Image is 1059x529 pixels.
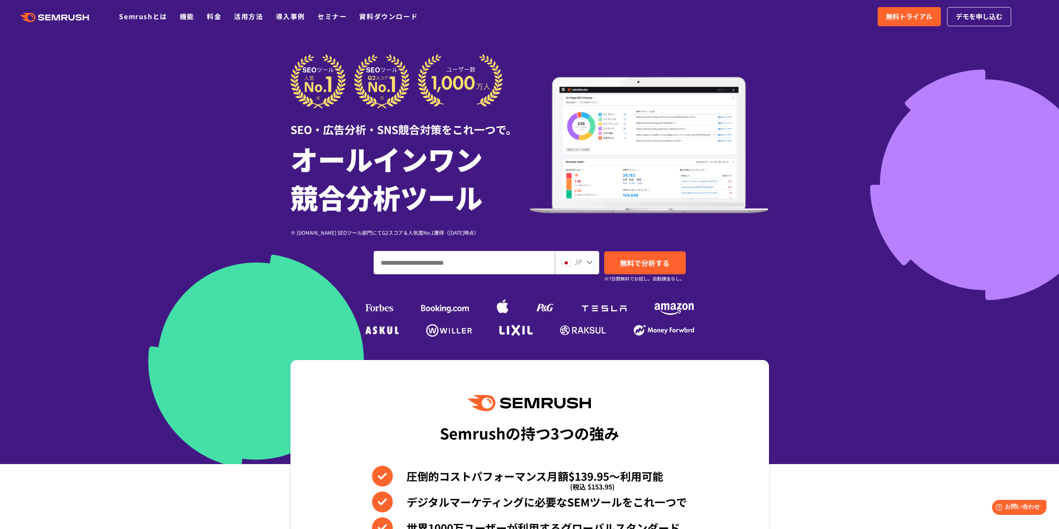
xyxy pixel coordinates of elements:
[290,228,530,236] div: ※ [DOMAIN_NAME] SEOツール部門にてG2スコア＆人気度No.1獲得（[DATE]時点）
[119,11,167,21] a: Semrushとは
[985,497,1050,520] iframe: Help widget launcher
[290,139,530,216] h1: オールインワン 競合分析ツール
[372,466,687,487] li: 圧倒的コストパフォーマンス月額$139.95〜利用可能
[374,251,554,274] input: ドメイン、キーワードまたはURLを入力してください
[468,395,590,411] img: Semrush
[317,11,347,21] a: セミナー
[604,275,685,283] small: ※7日間無料でお試し。自動課金なし。
[207,11,221,21] a: 料金
[570,476,615,497] span: (税込 $153.95)
[372,492,687,512] li: デジタルマーケティングに必要なSEMツールをこれ一つで
[440,417,619,448] div: Semrushの持つ3つの強み
[947,7,1011,26] a: デモを申し込む
[620,258,670,268] span: 無料で分析する
[290,109,530,137] div: SEO・広告分析・SNS競合対策をこれ一つで。
[234,11,263,21] a: 活用方法
[276,11,305,21] a: 導入事例
[604,251,686,274] a: 無料で分析する
[180,11,194,21] a: 機能
[886,11,933,22] span: 無料トライアル
[956,11,1002,22] span: デモを申し込む
[574,257,582,267] span: JP
[359,11,418,21] a: 資料ダウンロード
[878,7,941,26] a: 無料トライアル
